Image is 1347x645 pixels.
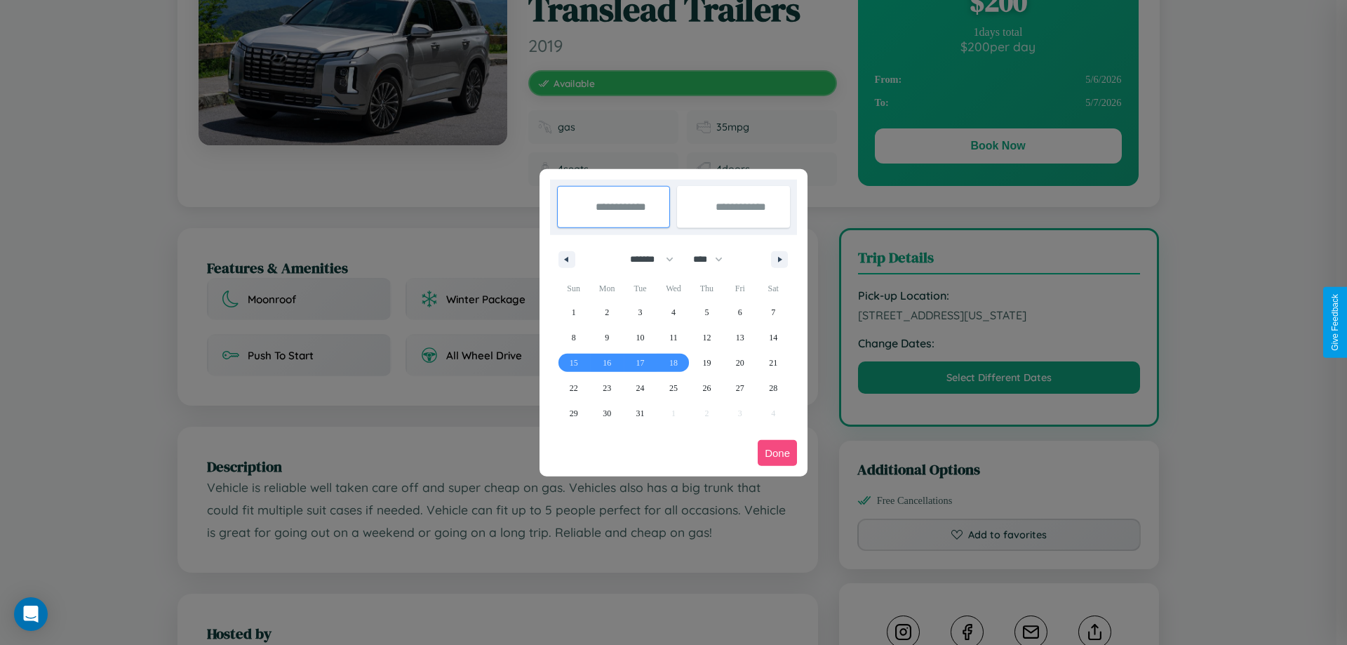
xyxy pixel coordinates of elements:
button: 26 [690,375,723,401]
div: Give Feedback [1330,294,1340,351]
span: 13 [736,325,744,350]
span: 11 [669,325,678,350]
span: 12 [702,325,711,350]
span: 7 [771,300,775,325]
span: 27 [736,375,744,401]
span: 17 [636,350,645,375]
button: 23 [590,375,623,401]
span: 28 [769,375,777,401]
button: 17 [624,350,657,375]
button: 7 [757,300,790,325]
button: 18 [657,350,690,375]
span: Sun [557,277,590,300]
button: 13 [723,325,756,350]
span: 1 [572,300,576,325]
span: 24 [636,375,645,401]
span: 25 [669,375,678,401]
span: 21 [769,350,777,375]
button: 3 [624,300,657,325]
button: 30 [590,401,623,426]
span: Thu [690,277,723,300]
span: 29 [570,401,578,426]
span: 3 [638,300,643,325]
span: 22 [570,375,578,401]
span: 26 [702,375,711,401]
button: 12 [690,325,723,350]
button: 4 [657,300,690,325]
span: 6 [738,300,742,325]
span: 23 [603,375,611,401]
button: 31 [624,401,657,426]
span: 20 [736,350,744,375]
button: 6 [723,300,756,325]
span: 4 [671,300,676,325]
button: 24 [624,375,657,401]
span: 15 [570,350,578,375]
button: 25 [657,375,690,401]
button: 2 [590,300,623,325]
button: 29 [557,401,590,426]
button: 9 [590,325,623,350]
button: 5 [690,300,723,325]
button: 1 [557,300,590,325]
span: 14 [769,325,777,350]
button: 27 [723,375,756,401]
span: 10 [636,325,645,350]
button: 16 [590,350,623,375]
button: 22 [557,375,590,401]
span: Mon [590,277,623,300]
button: 8 [557,325,590,350]
button: 21 [757,350,790,375]
button: 14 [757,325,790,350]
button: 19 [690,350,723,375]
span: 8 [572,325,576,350]
button: 20 [723,350,756,375]
button: Done [758,440,797,466]
span: 30 [603,401,611,426]
span: 9 [605,325,609,350]
button: 28 [757,375,790,401]
span: 19 [702,350,711,375]
span: 5 [704,300,709,325]
span: 31 [636,401,645,426]
button: 15 [557,350,590,375]
span: Sat [757,277,790,300]
div: Open Intercom Messenger [14,597,48,631]
span: 2 [605,300,609,325]
span: 18 [669,350,678,375]
button: 10 [624,325,657,350]
span: Tue [624,277,657,300]
span: 16 [603,350,611,375]
span: Wed [657,277,690,300]
button: 11 [657,325,690,350]
span: Fri [723,277,756,300]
